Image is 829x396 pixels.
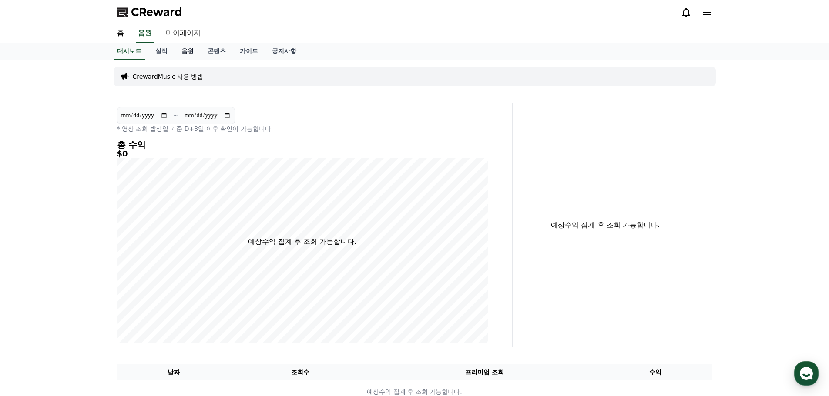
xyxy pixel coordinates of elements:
a: 대화 [57,276,112,297]
a: 홈 [110,24,131,43]
a: CReward [117,5,182,19]
a: 실적 [148,43,175,60]
span: 대화 [80,289,90,296]
th: 조회수 [230,364,370,380]
th: 날짜 [117,364,231,380]
span: CReward [131,5,182,19]
h5: $0 [117,150,488,158]
span: 홈 [27,289,33,296]
h4: 총 수익 [117,140,488,150]
p: * 영상 조회 발생일 기준 D+3일 이후 확인이 가능합니다. [117,124,488,133]
a: 공지사항 [265,43,303,60]
a: CrewardMusic 사용 방법 [133,72,204,81]
a: 설정 [112,276,167,297]
span: 설정 [134,289,145,296]
a: 홈 [3,276,57,297]
p: 예상수익 집계 후 조회 가능합니다. [248,236,356,247]
a: 콘텐츠 [201,43,233,60]
p: ~ [173,110,179,121]
th: 수익 [599,364,712,380]
a: 대시보드 [114,43,145,60]
a: 음원 [136,24,154,43]
a: 가이드 [233,43,265,60]
a: 마이페이지 [159,24,208,43]
th: 프리미엄 조회 [370,364,599,380]
p: 예상수익 집계 후 조회 가능합니다. [520,220,691,230]
a: 음원 [175,43,201,60]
